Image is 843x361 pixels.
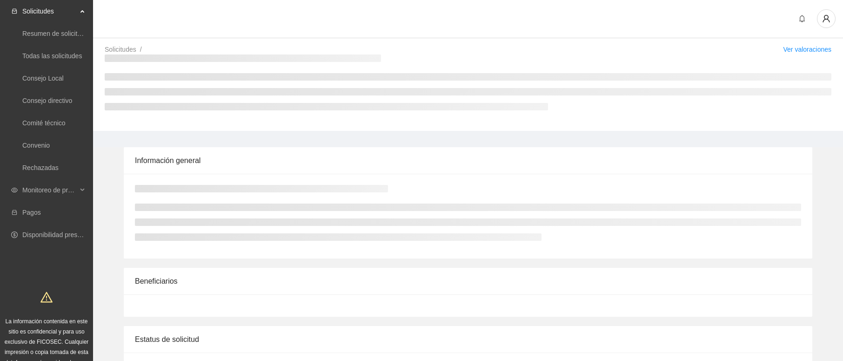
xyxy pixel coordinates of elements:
a: Todas las solicitudes [22,52,82,60]
a: Resumen de solicitudes por aprobar [22,30,127,37]
button: user [817,9,836,28]
button: bell [795,11,810,26]
div: Estatus de solicitud [135,326,801,353]
a: Ver valoraciones [783,46,831,53]
span: warning [40,291,53,303]
div: Información general [135,147,801,174]
a: Consejo directivo [22,97,72,104]
span: user [817,14,835,23]
span: Monitoreo de proyectos [22,181,77,199]
div: Beneficiarios [135,268,801,294]
a: Consejo Local [22,75,64,82]
span: eye [11,187,18,193]
span: Solicitudes [22,2,77,20]
span: / [140,46,142,53]
a: Rechazadas [22,164,59,171]
span: inbox [11,8,18,14]
a: Convenio [22,142,50,149]
a: Solicitudes [105,46,136,53]
a: Comité técnico [22,119,66,127]
span: bell [795,15,809,22]
a: Pagos [22,209,41,216]
a: Disponibilidad presupuestal [22,231,102,238]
